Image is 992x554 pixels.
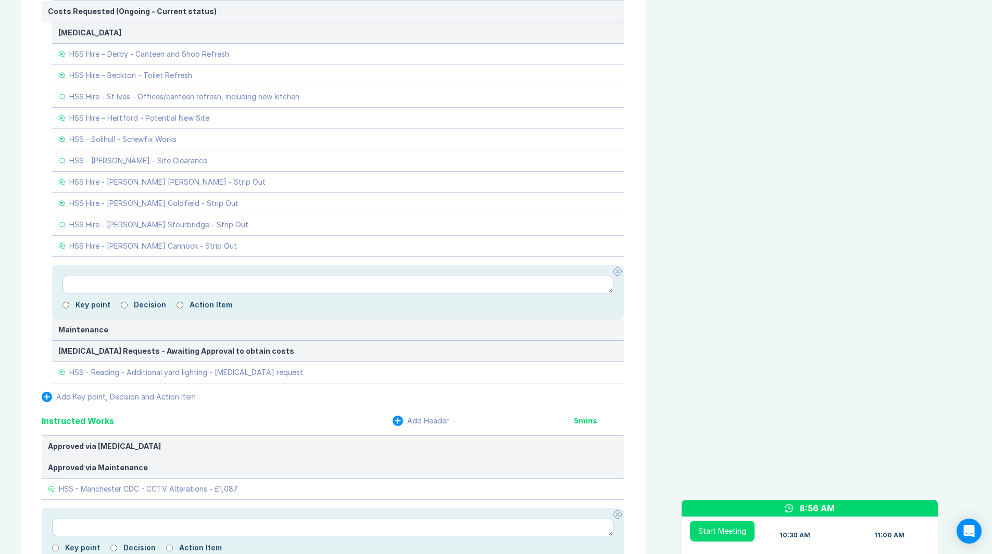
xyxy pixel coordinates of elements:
[58,326,618,334] div: Maintenance
[56,393,196,401] div: Add Key point, Decision and Action Item
[69,221,248,229] div: HSS Hire - [PERSON_NAME] Stourbridge - Strip Out
[69,178,266,186] div: HSS Hire - [PERSON_NAME] [PERSON_NAME] - Strip Out
[799,502,835,514] div: 8:56 AM
[69,114,209,122] div: HSS Hire – Hertford - Potential New Site
[59,485,238,493] div: HSS - Manchester CDC - CCTV Alterations - £1,087
[58,29,618,37] div: [MEDICAL_DATA]
[123,544,156,552] label: Decision
[134,301,166,309] label: Decision
[190,301,232,309] label: Action Item
[58,347,618,355] div: [MEDICAL_DATA] Requests - Awaiting Approval to obtain costs
[179,544,222,552] label: Action Item
[69,368,303,377] div: HSS - Reading - Additional yard lighting - [MEDICAL_DATA] request
[69,242,237,250] div: HSS Hire - [PERSON_NAME] Cannock - Strip Out
[690,521,755,542] button: Start Meeting
[42,392,196,402] button: Add Key point, Decision and Action Item
[48,463,618,472] div: Approved via Maintenance
[957,519,982,544] div: Open Intercom Messenger
[65,544,100,552] label: Key point
[69,135,177,144] div: HSS - Solihull - Screwfix Works
[48,442,618,450] div: Approved via [MEDICAL_DATA]
[69,93,299,101] div: HSS Hire - St Ives - Offices/canteen refresh, including new kitchen
[69,71,192,80] div: HSS Hire – Beckton - Toilet Refresh
[407,417,449,425] div: Add Header
[42,415,114,427] div: Instructed Works
[69,50,229,58] div: HSS Hire – Derby - Canteen and Shop Refresh
[780,531,810,539] div: 10:30 AM
[48,7,618,16] div: Costs Requested (Ongoing - Current status)
[76,301,110,309] label: Key point
[874,531,905,539] div: 11:00 AM
[69,157,207,165] div: HSS - [PERSON_NAME] - Site Clearance
[574,417,624,425] div: 5 mins
[69,199,238,208] div: HSS Hire - [PERSON_NAME] Coldfield - Strip Out
[393,416,449,426] button: Add Header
